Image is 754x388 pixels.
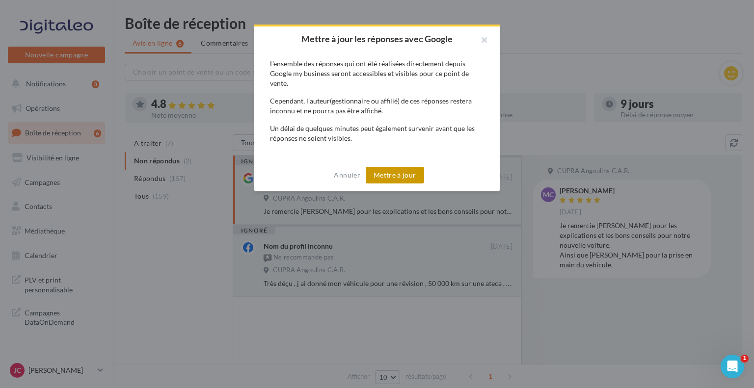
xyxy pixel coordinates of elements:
div: Un délai de quelques minutes peut également survenir avant que les réponses ne soient visibles. [270,124,484,143]
button: Mettre à jour [366,167,424,183]
span: 1 [741,355,749,362]
span: L’ensemble des réponses qui ont été réalisées directement depuis Google my business seront access... [270,59,469,87]
div: Cependant, l’auteur(gestionnaire ou affilié) de ces réponses restera inconnu et ne pourra pas êtr... [270,96,484,116]
h2: Mettre à jour les réponses avec Google [270,34,484,43]
button: Annuler [330,169,364,181]
iframe: Intercom live chat [721,355,744,378]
